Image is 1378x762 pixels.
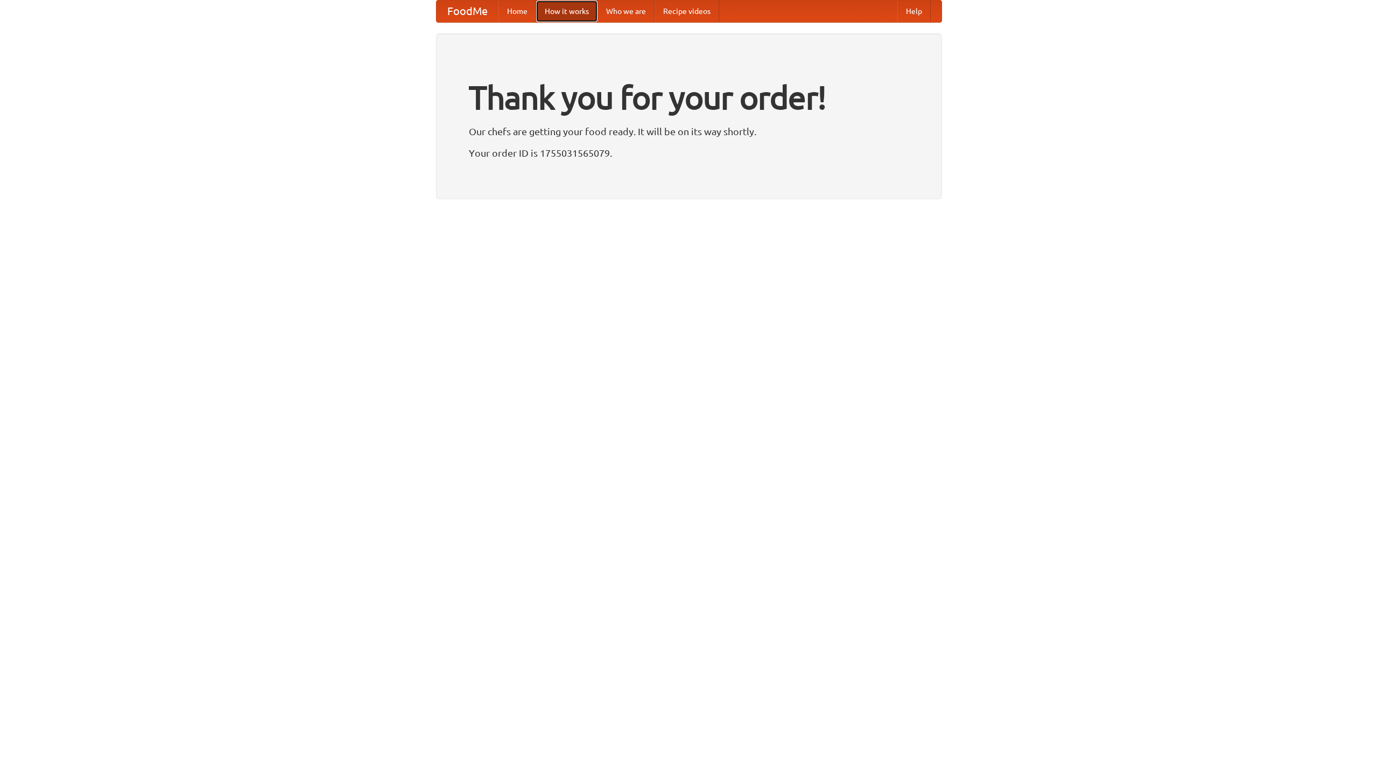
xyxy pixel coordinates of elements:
[498,1,536,22] a: Home
[469,123,909,139] p: Our chefs are getting your food ready. It will be on its way shortly.
[437,1,498,22] a: FoodMe
[469,72,909,123] h1: Thank you for your order!
[469,145,909,161] p: Your order ID is 1755031565079.
[597,1,655,22] a: Who we are
[655,1,719,22] a: Recipe videos
[897,1,931,22] a: Help
[536,1,597,22] a: How it works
